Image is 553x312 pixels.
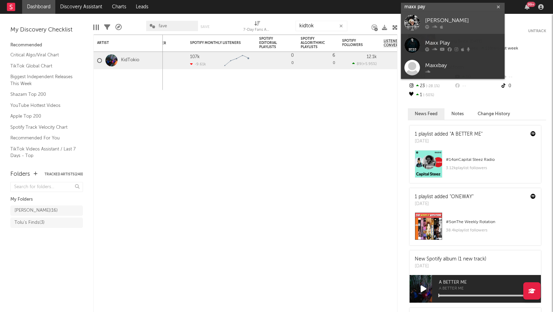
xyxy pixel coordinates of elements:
[439,278,541,287] span: A BETTER ME
[159,24,167,28] span: fave
[408,108,444,120] button: News Feed
[408,91,454,100] div: 1
[10,91,76,98] a: Shazam Top 200
[446,164,536,172] div: 3.12k playlist followers
[200,25,209,29] button: Save
[10,112,76,120] a: Apple Top 200
[121,57,139,63] a: KidTokio
[301,52,335,69] div: 0
[446,218,536,226] div: # 5 on The Weekly Rotation
[415,131,482,138] div: 1 playlist added
[296,21,347,31] input: Search...
[401,11,505,34] a: [PERSON_NAME]
[10,51,76,59] a: Critical Algo/Viral Chart
[10,182,83,192] input: Search for folders...
[401,34,505,56] a: Maxx Play
[528,28,546,35] button: Untrack
[357,62,362,66] span: 89
[425,84,440,88] span: -28.1 %
[10,170,30,178] div: Folders
[190,55,200,59] div: 107k
[291,53,294,58] div: 0
[415,138,482,145] div: [DATE]
[10,41,83,49] div: Recommended
[15,207,58,215] div: [PERSON_NAME] ( 16 )
[401,3,505,11] input: Search for artists
[415,193,474,201] div: 1 playlist added
[425,39,501,47] div: Maxx Play
[410,212,541,245] a: #5onThe Weekly Rotation38.4kplaylist followers
[45,173,83,176] button: Tracked Artists(240)
[221,52,252,69] svg: Chart title
[446,156,536,164] div: # 14 on Capital Steez Radio
[446,226,536,235] div: 38.4k playlist followers
[10,145,76,159] a: TikTok Videos Assistant / Last 7 Days - Top
[415,256,486,263] div: New Spotify album (1 new track)
[450,132,482,137] a: "A BETTER ME"
[352,62,377,66] div: ( )
[243,26,271,34] div: 7-Day Fans Added (7-Day Fans Added)
[454,82,500,91] div: --
[259,52,294,69] div: 0
[363,62,376,66] span: +5.95 %
[301,37,325,49] div: Spotify Algorithmic Playlists
[10,123,76,131] a: Spotify Track Velocity Chart
[422,93,434,97] span: -50 %
[408,82,454,91] div: 23
[415,201,474,208] div: [DATE]
[10,73,76,87] a: Biggest Independent Releases This Week
[500,82,546,91] div: 0
[104,17,110,37] div: Filters
[259,37,283,49] div: Spotify Editorial Playlists
[384,39,408,47] span: Listener Conversion
[10,102,76,109] a: YouTube Hottest Videos
[190,62,206,66] div: -9.61k
[190,41,242,45] div: Spotify Monthly Listeners
[10,218,83,228] a: Tolu's Finds(3)
[527,2,535,7] div: 99 +
[471,108,517,120] button: Change History
[10,26,83,34] div: My Discovery Checklist
[342,39,366,47] div: Spotify Followers
[10,205,83,216] a: [PERSON_NAME](16)
[425,17,501,25] div: [PERSON_NAME]
[425,62,501,70] div: Maxxbay
[439,287,541,291] span: A BETTER ME
[10,62,76,70] a: TikTok Global Chart
[243,17,271,37] div: 7-Day Fans Added (7-Day Fans Added)
[10,195,83,204] div: My Folders
[115,17,122,37] div: A&R Pipeline
[401,56,505,79] a: Maxxbay
[444,108,471,120] button: Notes
[15,219,45,227] div: Tolu's Finds ( 3 )
[415,263,486,270] div: [DATE]
[450,194,474,199] a: "ONEWAY"
[97,41,149,45] div: Artist
[10,134,76,142] a: Recommended For You
[410,150,541,183] a: #14onCapital Steez Radio3.12kplaylist followers
[367,55,377,59] div: 12.1k
[525,4,529,10] button: 99+
[332,53,335,58] div: 6
[93,17,99,37] div: Edit Columns
[500,73,546,82] div: --
[384,56,418,65] div: 11 %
